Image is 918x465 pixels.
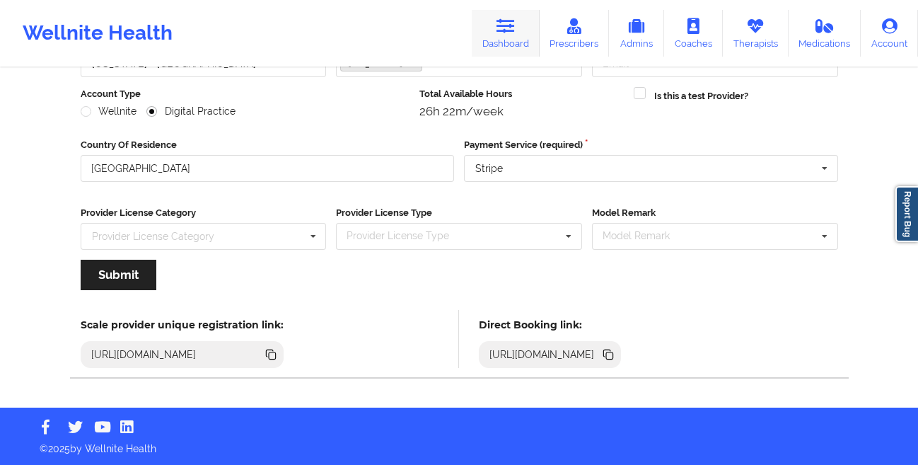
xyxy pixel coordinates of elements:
a: Account [861,10,918,57]
label: Digital Practice [146,105,236,117]
button: Submit [81,260,156,290]
a: Therapists [723,10,789,57]
div: Stripe [475,163,503,173]
label: Wellnite [81,105,137,117]
label: Model Remark [592,206,838,220]
h5: Scale provider unique registration link: [81,318,284,331]
label: Account Type [81,87,410,101]
label: Payment Service (required) [464,138,838,152]
a: Dashboard [472,10,540,57]
label: Country Of Residence [81,138,455,152]
p: © 2025 by Wellnite Health [30,432,888,456]
div: 26h 22m/week [419,104,624,118]
label: Provider License Category [81,206,327,220]
label: Provider License Type [336,206,582,220]
div: [US_STATE] - [GEOGRAPHIC_DATA] [92,59,256,69]
div: Provider License Type [343,228,470,244]
a: Admins [609,10,664,57]
div: [URL][DOMAIN_NAME] [86,348,202,362]
div: [URL][DOMAIN_NAME] [484,348,600,362]
label: Is this a test Provider? [654,89,748,103]
a: Medications [789,10,861,57]
h5: Direct Booking link: [479,318,621,331]
div: Model Remark [599,228,690,244]
div: Provider License Category [92,231,214,241]
a: Prescribers [540,10,610,57]
a: Coaches [664,10,723,57]
label: Total Available Hours [419,87,624,101]
a: Report Bug [895,186,918,242]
